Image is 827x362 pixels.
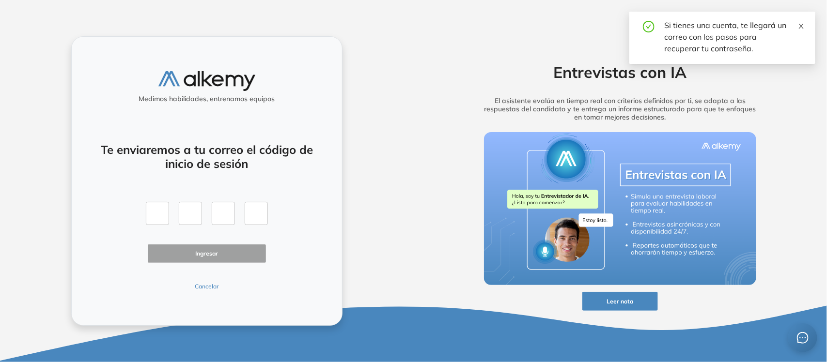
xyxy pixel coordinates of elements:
[469,63,771,81] h2: Entrevistas con IA
[148,244,266,263] button: Ingresar
[797,332,809,344] span: message
[148,282,266,291] button: Cancelar
[158,71,255,91] img: logo-alkemy
[798,23,805,30] span: close
[582,292,658,311] button: Leer nota
[469,97,771,121] h5: El asistente evalúa en tiempo real con criterios definidos por ti, se adapta a las respuestas del...
[643,19,655,32] span: check-circle
[484,132,756,285] img: img-more-info
[76,95,338,103] h5: Medimos habilidades, entrenamos equipos
[97,143,316,171] h4: Te enviaremos a tu correo el código de inicio de sesión
[664,19,804,54] div: Si tienes una cuenta, te llegará un correo con los pasos para recuperar tu contraseña.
